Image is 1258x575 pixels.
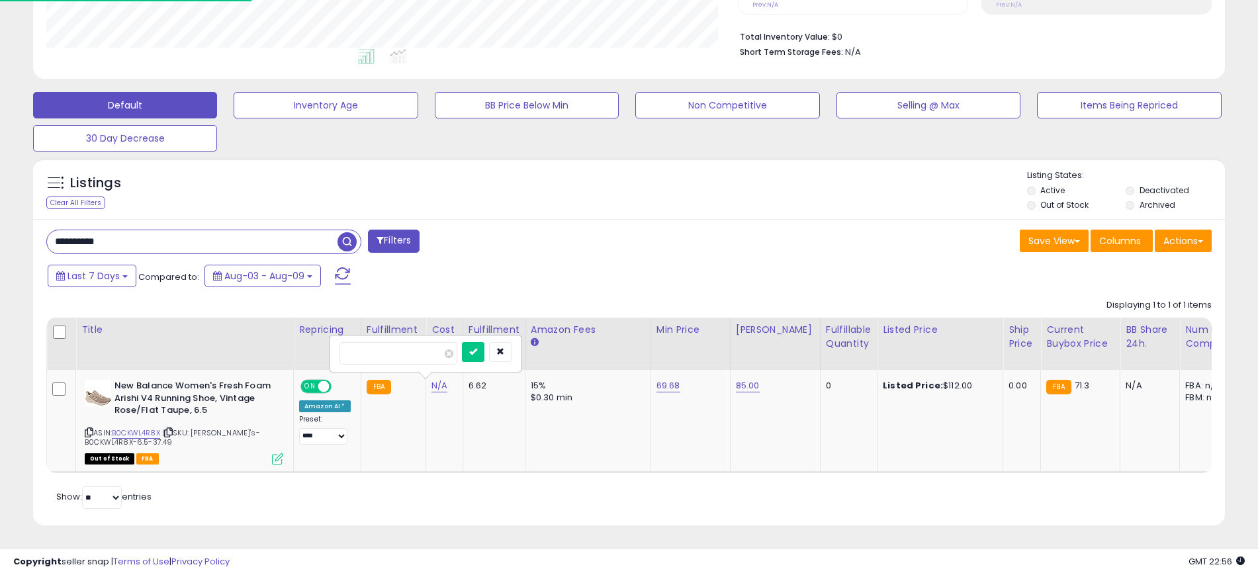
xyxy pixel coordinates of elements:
[46,197,105,209] div: Clear All Filters
[367,323,420,337] div: Fulfillment
[13,555,62,568] strong: Copyright
[845,46,861,58] span: N/A
[113,555,169,568] a: Terms of Use
[85,380,283,463] div: ASIN:
[1099,234,1141,247] span: Columns
[736,379,760,392] a: 85.00
[138,271,199,283] span: Compared to:
[531,380,641,392] div: 15%
[367,380,391,394] small: FBA
[112,427,160,439] a: B0CKWL4R8X
[740,31,830,42] b: Total Inventory Value:
[33,125,217,152] button: 30 Day Decrease
[56,490,152,503] span: Show: entries
[33,92,217,118] button: Default
[531,337,539,349] small: Amazon Fees.
[1046,380,1071,394] small: FBA
[1027,169,1225,182] p: Listing States:
[469,380,515,392] div: 6.62
[1189,555,1245,568] span: 2025-08-17 22:56 GMT
[67,269,120,283] span: Last 7 Days
[1106,299,1212,312] div: Displaying 1 to 1 of 1 items
[1126,380,1169,392] div: N/A
[656,379,680,392] a: 69.68
[1185,323,1234,351] div: Num of Comp.
[996,1,1022,9] small: Prev: N/A
[114,380,275,420] b: New Balance Women's Fresh Foam Arishi V4 Running Shoe, Vintage Rose/Flat Taupe, 6.5
[1037,92,1221,118] button: Items Being Repriced
[531,323,645,337] div: Amazon Fees
[736,323,815,337] div: [PERSON_NAME]
[883,380,993,392] div: $112.00
[368,230,420,253] button: Filters
[1185,380,1229,392] div: FBA: n/a
[826,380,867,392] div: 0
[431,379,447,392] a: N/A
[330,381,351,392] span: OFF
[836,92,1020,118] button: Selling @ Max
[1040,185,1065,196] label: Active
[740,46,843,58] b: Short Term Storage Fees:
[136,453,159,464] span: FBA
[48,265,136,287] button: Last 7 Days
[1091,230,1153,252] button: Columns
[1009,380,1030,392] div: 0.00
[435,92,619,118] button: BB Price Below Min
[469,323,519,351] div: Fulfillment Cost
[171,555,230,568] a: Privacy Policy
[883,323,997,337] div: Listed Price
[1075,379,1090,392] span: 71.3
[531,392,641,404] div: $0.30 min
[81,323,288,337] div: Title
[70,174,121,193] h5: Listings
[740,28,1202,44] li: $0
[635,92,819,118] button: Non Competitive
[299,400,351,412] div: Amazon AI *
[1140,199,1175,210] label: Archived
[1126,323,1174,351] div: BB Share 24h.
[883,379,943,392] b: Listed Price:
[1185,392,1229,404] div: FBM: n/a
[826,323,872,351] div: Fulfillable Quantity
[299,323,355,337] div: Repricing
[85,427,260,447] span: | SKU: [PERSON_NAME]'s-B0CKWL4R8X-6.5-37.49
[85,380,111,406] img: 416kdodrgkL._SL40_.jpg
[752,1,778,9] small: Prev: N/A
[302,381,318,392] span: ON
[1046,323,1114,351] div: Current Buybox Price
[431,323,457,337] div: Cost
[85,453,134,464] span: All listings that are currently out of stock and unavailable for purchase on Amazon
[1155,230,1212,252] button: Actions
[1040,199,1089,210] label: Out of Stock
[656,323,725,337] div: Min Price
[299,415,351,445] div: Preset:
[1009,323,1035,351] div: Ship Price
[234,92,418,118] button: Inventory Age
[13,556,230,568] div: seller snap | |
[1140,185,1189,196] label: Deactivated
[204,265,321,287] button: Aug-03 - Aug-09
[224,269,304,283] span: Aug-03 - Aug-09
[1020,230,1089,252] button: Save View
